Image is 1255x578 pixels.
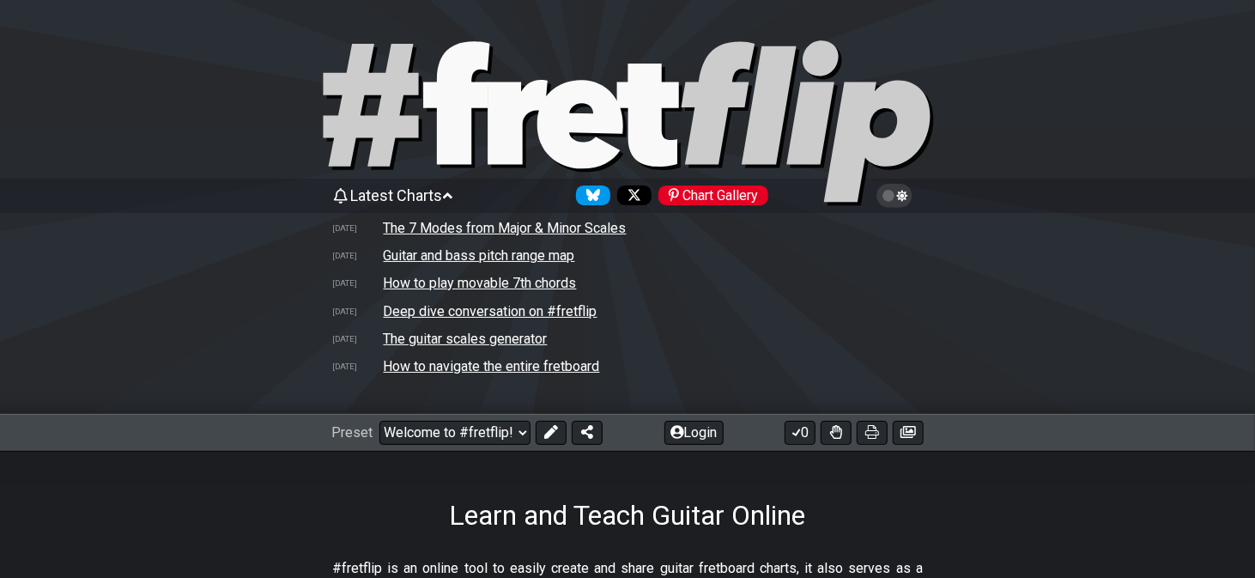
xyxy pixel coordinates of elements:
[331,302,383,320] td: [DATE]
[785,421,815,445] button: 0
[331,297,924,325] tr: Deep dive conversation on #fretflip by Google NotebookLM
[857,421,888,445] button: Print
[383,302,598,320] td: Deep dive conversation on #fretflip
[572,421,603,445] button: Share Preset
[652,186,768,205] a: #fretflip at Pinterest
[658,186,768,205] div: Chart Gallery
[536,421,567,445] button: Edit Preset
[379,421,530,445] select: Preset
[383,246,576,265] td: Guitar and bass pitch range map
[610,186,652,205] a: Follow #fretflip at X
[331,424,373,441] span: Preset
[331,357,383,375] td: [DATE]
[569,186,610,205] a: Follow #fretflip at Bluesky
[331,242,924,270] tr: A chart showing pitch ranges for different string configurations and tunings
[331,246,383,265] td: [DATE]
[893,421,924,445] button: Create image
[383,274,578,292] td: How to play movable 7th chords
[383,219,627,237] td: The 7 Modes from Major & Minor Scales
[664,421,724,445] button: Login
[331,330,383,348] td: [DATE]
[331,274,383,292] td: [DATE]
[331,270,924,297] tr: How to play movable 7th chords on guitar
[331,219,383,237] td: [DATE]
[885,188,905,204] span: Toggle light / dark theme
[450,499,806,532] h1: Learn and Teach Guitar Online
[331,325,924,352] tr: How to create scale and chord charts
[821,421,852,445] button: Toggle Dexterity for all fretkits
[383,357,601,375] td: How to navigate the entire fretboard
[331,215,924,242] tr: How to alter one or two notes in the Major and Minor scales to play the 7 Modes
[331,352,924,380] tr: Note patterns to navigate the entire fretboard
[383,330,549,348] td: The guitar scales generator
[351,186,443,204] span: Latest Charts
